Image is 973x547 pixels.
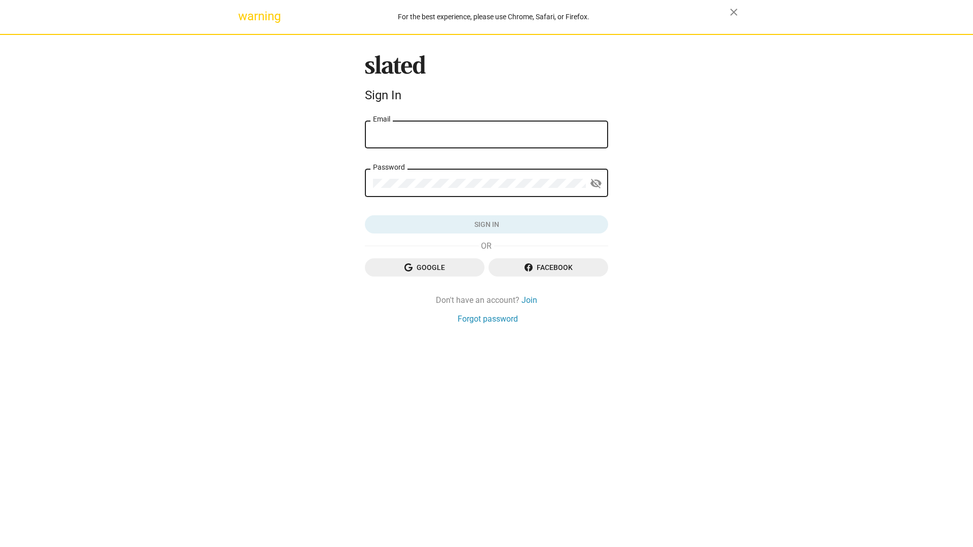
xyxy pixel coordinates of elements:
[365,295,608,305] div: Don't have an account?
[728,6,740,18] mat-icon: close
[257,10,730,24] div: For the best experience, please use Chrome, Safari, or Firefox.
[365,88,608,102] div: Sign In
[521,295,537,305] a: Join
[365,258,484,277] button: Google
[586,174,606,194] button: Show password
[365,55,608,107] sl-branding: Sign In
[497,258,600,277] span: Facebook
[590,176,602,191] mat-icon: visibility_off
[373,258,476,277] span: Google
[238,10,250,22] mat-icon: warning
[458,314,518,324] a: Forgot password
[489,258,608,277] button: Facebook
